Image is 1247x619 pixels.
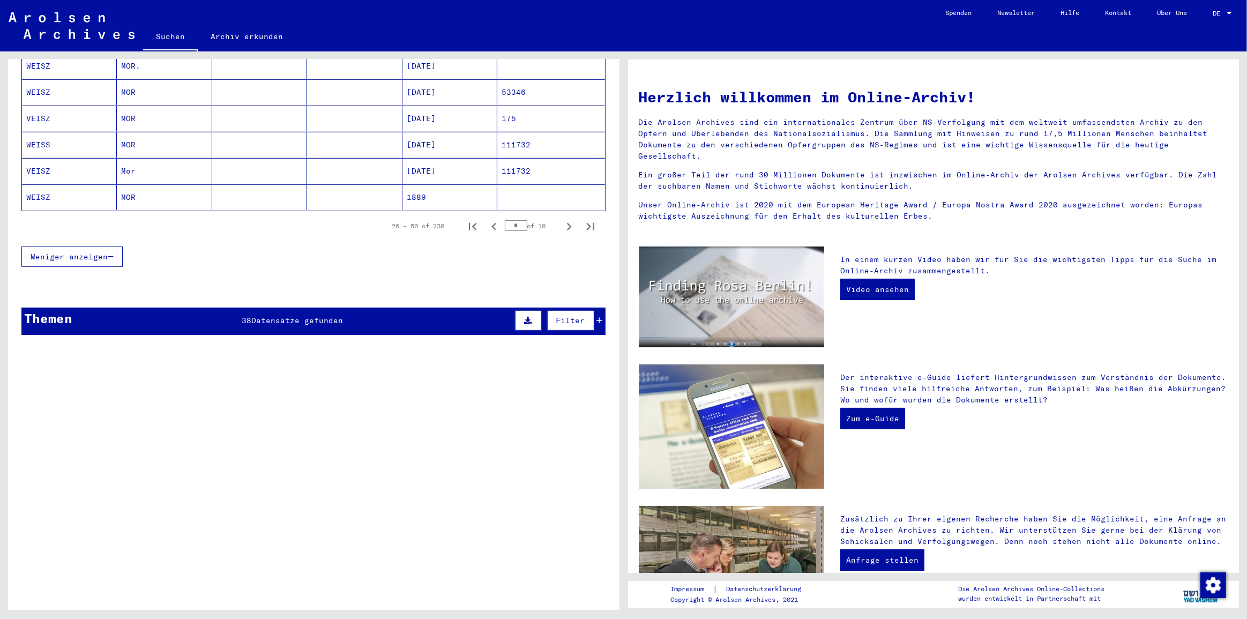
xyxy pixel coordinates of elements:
[198,24,296,49] a: Archiv erkunden
[22,184,117,210] mat-cell: WEISZ
[117,132,212,158] mat-cell: MOR
[497,158,604,184] mat-cell: 111732
[639,86,1229,108] h1: Herzlich willkommen im Online-Archiv!
[670,584,713,595] a: Impressum
[639,364,825,489] img: eguide.jpg
[402,132,497,158] mat-cell: [DATE]
[840,372,1228,406] p: Der interaktive e-Guide liefert Hintergrundwissen zum Verständnis der Dokumente. Sie finden viele...
[402,158,497,184] mat-cell: [DATE]
[22,106,117,131] mat-cell: VEISZ
[639,247,825,348] img: video.jpg
[22,158,117,184] mat-cell: VEISZ
[21,247,123,267] button: Weniger anzeigen
[958,594,1104,603] p: wurden entwickelt in Partnerschaft mit
[117,158,212,184] mat-cell: Mor
[639,169,1229,192] p: Ein großer Teil der rund 30 Millionen Dokumente ist inzwischen im Online-Archiv der Arolsen Archi...
[117,184,212,210] mat-cell: MOR
[402,53,497,79] mat-cell: [DATE]
[958,584,1104,594] p: Die Arolsen Archives Online-Collections
[840,254,1228,277] p: In einem kurzen Video haben wir für Sie die wichtigsten Tipps für die Suche im Online-Archiv zusa...
[251,316,343,325] span: Datensätze gefunden
[31,252,108,262] span: Weniger anzeigen
[22,132,117,158] mat-cell: WEISS
[402,184,497,210] mat-cell: 1889
[840,279,915,300] a: Video ansehen
[840,513,1228,547] p: Zusätzlich zu Ihrer eigenen Recherche haben Sie die Möglichkeit, eine Anfrage an die Arolsen Arch...
[462,215,483,237] button: First page
[1181,580,1221,607] img: yv_logo.png
[117,79,212,105] mat-cell: MOR
[840,408,905,429] a: Zum e-Guide
[670,595,814,605] p: Copyright © Arolsen Archives, 2021
[117,106,212,131] mat-cell: MOR
[547,310,594,331] button: Filter
[670,584,814,595] div: |
[402,79,497,105] mat-cell: [DATE]
[639,117,1229,162] p: Die Arolsen Archives sind ein internationales Zentrum über NS-Verfolgung mit dem weltweit umfasse...
[483,215,505,237] button: Previous page
[840,549,924,571] a: Anfrage stellen
[580,215,601,237] button: Last page
[497,132,604,158] mat-cell: 111732
[143,24,198,51] a: Suchen
[117,53,212,79] mat-cell: MOR.
[22,53,117,79] mat-cell: WEISZ
[1213,10,1224,17] span: DE
[558,215,580,237] button: Next page
[718,584,814,595] a: Datenschutzerklärung
[392,221,445,231] div: 26 – 50 of 230
[497,106,604,131] mat-cell: 175
[402,106,497,131] mat-cell: [DATE]
[9,12,135,39] img: Arolsen_neg.svg
[497,79,604,105] mat-cell: 53346
[242,316,251,325] span: 38
[505,221,558,231] div: of 10
[1200,572,1226,598] img: Zustimmung ändern
[556,316,585,325] span: Filter
[639,199,1229,222] p: Unser Online-Archiv ist 2020 mit dem European Heritage Award / Europa Nostra Award 2020 ausgezeic...
[24,309,72,328] div: Themen
[22,79,117,105] mat-cell: WEISZ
